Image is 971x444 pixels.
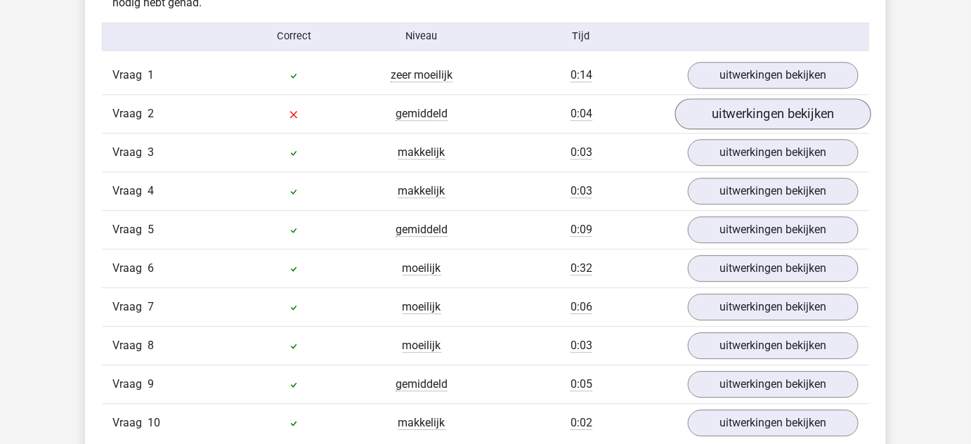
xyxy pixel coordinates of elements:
[148,339,154,352] span: 8
[403,339,441,353] span: moeilijk
[396,107,448,121] span: gemiddeld
[688,62,859,89] a: uitwerkingen bekijken
[688,216,859,243] a: uitwerkingen bekijken
[148,68,154,81] span: 1
[688,410,859,436] a: uitwerkingen bekijken
[112,260,148,277] span: Vraag
[571,68,592,82] span: 0:14
[688,255,859,282] a: uitwerkingen bekijken
[112,144,148,161] span: Vraag
[571,261,592,275] span: 0:32
[403,261,441,275] span: moeilijk
[148,145,154,159] span: 3
[112,414,148,431] span: Vraag
[112,376,148,393] span: Vraag
[398,184,445,198] span: makkelijk
[396,223,448,237] span: gemiddeld
[571,145,592,159] span: 0:03
[688,294,859,320] a: uitwerkingen bekijken
[688,332,859,359] a: uitwerkingen bekijken
[148,107,154,120] span: 2
[571,300,592,314] span: 0:06
[148,416,160,429] span: 10
[571,223,592,237] span: 0:09
[571,416,592,430] span: 0:02
[485,29,677,44] div: Tijd
[148,223,154,236] span: 5
[403,300,441,314] span: moeilijk
[148,300,154,313] span: 7
[391,68,452,82] span: zeer moeilijk
[571,107,592,121] span: 0:04
[148,184,154,197] span: 4
[112,183,148,200] span: Vraag
[688,371,859,398] a: uitwerkingen bekijken
[398,145,445,159] span: makkelijk
[571,184,592,198] span: 0:03
[398,416,445,430] span: makkelijk
[571,339,592,353] span: 0:03
[112,299,148,315] span: Vraag
[112,221,148,238] span: Vraag
[148,261,154,275] span: 6
[675,98,871,129] a: uitwerkingen bekijken
[396,377,448,391] span: gemiddeld
[112,337,148,354] span: Vraag
[112,67,148,84] span: Vraag
[148,377,154,391] span: 9
[230,29,358,44] div: Correct
[688,178,859,204] a: uitwerkingen bekijken
[112,105,148,122] span: Vraag
[571,377,592,391] span: 0:05
[358,29,485,44] div: Niveau
[688,139,859,166] a: uitwerkingen bekijken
